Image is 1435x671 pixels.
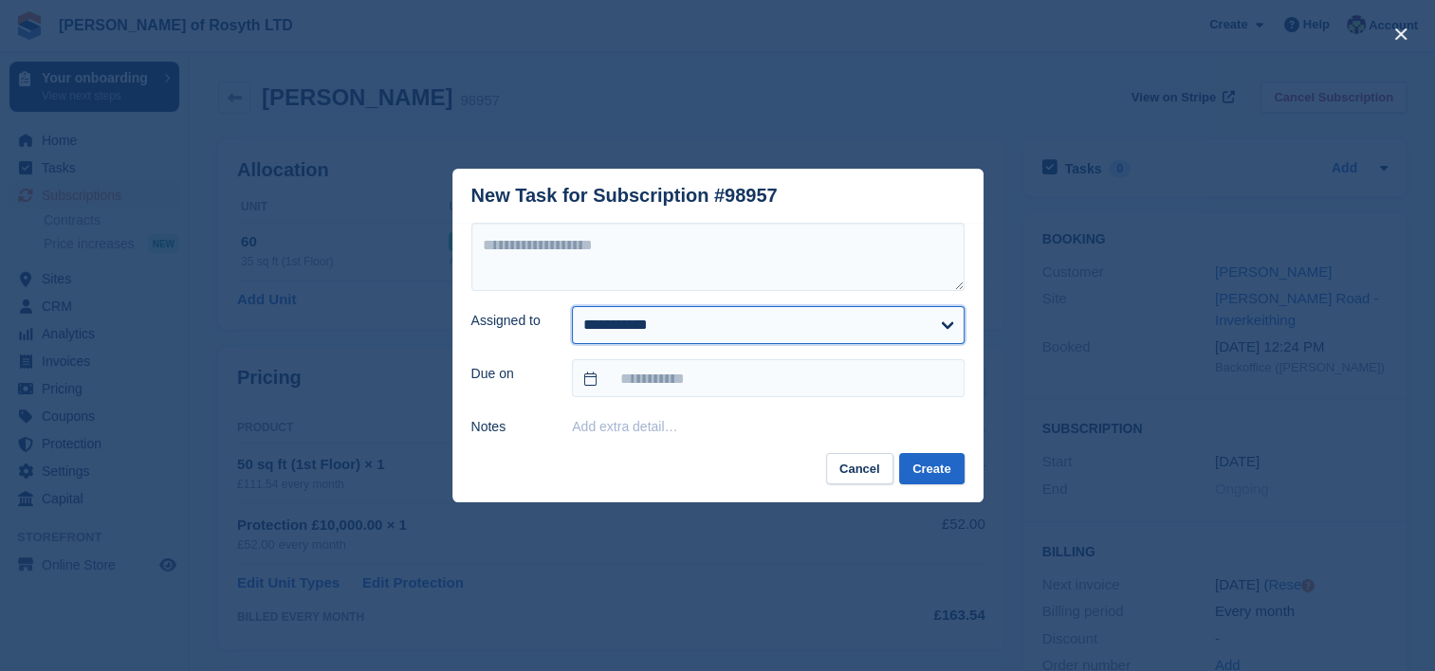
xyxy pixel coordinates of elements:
button: Create [899,453,964,484]
button: Cancel [826,453,893,484]
div: New Task for Subscription #98957 [471,185,778,207]
label: Due on [471,364,550,384]
button: Add extra detail… [572,419,677,434]
label: Notes [471,417,550,437]
label: Assigned to [471,311,550,331]
button: close [1386,19,1416,49]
